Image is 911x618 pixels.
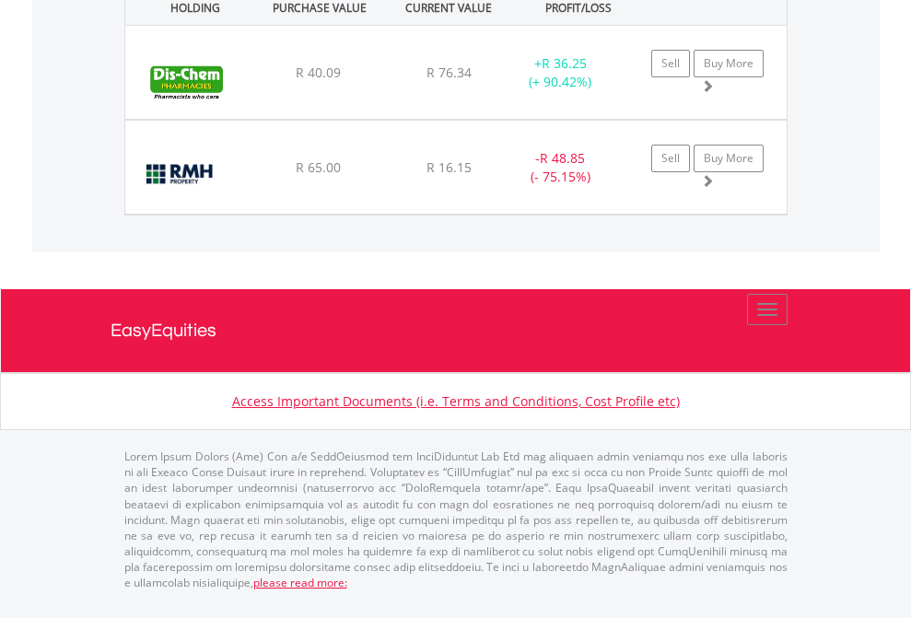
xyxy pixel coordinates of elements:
img: EQU.ZA.DCP.png [134,49,239,114]
div: - (- 75.15%) [503,149,618,186]
span: R 16.15 [426,158,472,176]
span: R 40.09 [296,64,341,81]
a: please read more: [253,575,347,590]
span: R 48.85 [540,149,585,167]
span: R 65.00 [296,158,341,176]
a: Access Important Documents (i.e. Terms and Conditions, Cost Profile etc) [232,392,680,410]
a: EasyEquities [111,289,801,372]
a: Buy More [694,145,764,172]
a: Sell [651,50,690,77]
img: EQU.ZA.RMH.png [134,144,228,209]
span: R 36.25 [542,54,587,72]
div: + (+ 90.42%) [503,54,618,91]
span: R 76.34 [426,64,472,81]
p: Lorem Ipsum Dolors (Ame) Con a/e SeddOeiusmod tem InciDiduntut Lab Etd mag aliquaen admin veniamq... [124,449,788,590]
a: Buy More [694,50,764,77]
a: Sell [651,145,690,172]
